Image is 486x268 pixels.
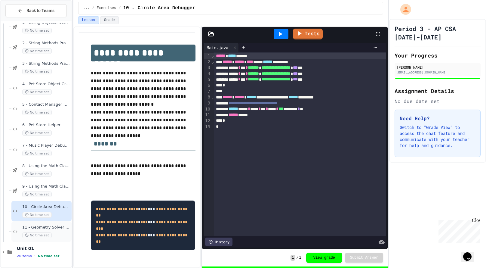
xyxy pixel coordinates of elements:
div: 1 [204,53,211,59]
span: Submit Answer [350,255,378,260]
div: 3 [204,65,211,71]
div: 2 [204,59,211,65]
span: 5 - Contact Manager Debug [22,102,70,107]
span: No time set [22,69,52,74]
span: 9 - Using the Math Class II [22,184,70,189]
div: 8 [204,94,211,100]
span: 10 - Circle Area Debugger [22,204,70,210]
span: • [34,254,35,258]
div: Main.java [204,44,231,51]
h2: Your Progress [395,51,481,60]
div: My Account [394,2,413,16]
span: 2 - String Methods Practice I [22,41,70,46]
span: 20 items [17,254,32,258]
span: Unit 01 [17,246,70,251]
span: No time set [22,212,52,218]
div: Chat with us now!Close [2,2,42,38]
h1: Period 3 - AP CSA [DATE]-[DATE] [395,24,481,41]
span: 10 - Circle Area Debugger [123,5,195,12]
span: Fold line [211,59,214,64]
button: Back to Teams [5,4,67,17]
div: 12 [204,118,211,124]
span: / [118,6,121,11]
span: No time set [22,192,52,197]
button: View grade [306,253,342,263]
span: No time set [22,89,52,95]
div: [PERSON_NAME] [396,64,479,70]
span: No time set [22,110,52,115]
span: No time set [38,254,60,258]
div: 7 [204,89,211,95]
span: No time set [22,171,52,177]
span: No time set [22,151,52,156]
span: 8 - Using the Math Class I [22,164,70,169]
div: 9 [204,100,211,106]
iframe: chat widget [436,218,480,243]
div: [EMAIL_ADDRESS][DOMAIN_NAME] [396,70,479,75]
span: Fold line [211,95,214,100]
div: 10 [204,106,211,112]
span: 3 - String Methods Practice II [22,61,70,66]
span: / [92,6,94,11]
span: 1 [291,255,295,261]
div: 6 [204,83,211,89]
span: / [296,255,298,260]
div: No due date set [395,98,481,105]
div: 4 [204,71,211,77]
div: 13 [204,124,211,130]
span: ... [83,6,90,11]
span: 7 - Music Player Debugger [22,143,70,148]
h2: Assignment Details [395,87,481,95]
button: Submit Answer [345,253,383,263]
div: Main.java [204,43,239,52]
span: 4 - Pet Store Object Creator [22,82,70,87]
span: Exercises [97,6,116,11]
a: Tests [293,29,323,39]
span: No time set [22,48,52,54]
span: 11 - Geometry Solver Pro [22,225,70,230]
span: Fold line [211,53,214,58]
button: Lesson [78,16,99,24]
span: No time set [22,232,52,238]
h3: Need Help? [400,115,475,122]
iframe: chat widget [461,244,480,262]
span: 1 [299,255,301,260]
span: Back to Teams [26,8,54,14]
span: No time set [22,28,52,33]
button: Grade [100,16,119,24]
span: No time set [22,130,52,136]
div: History [205,238,232,246]
span: 6 - Pet Store Helper [22,123,70,128]
div: 5 [204,77,211,83]
p: Switch to "Grade View" to access the chat feature and communicate with your teacher for help and ... [400,124,475,148]
div: 11 [204,112,211,118]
